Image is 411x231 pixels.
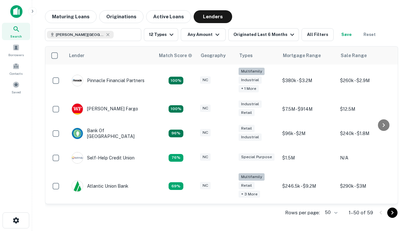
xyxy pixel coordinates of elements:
div: Retail [239,109,255,116]
img: capitalize-icon.png [10,5,22,18]
div: Atlantic Union Bank [72,180,128,192]
h6: Match Score [159,52,191,59]
div: Industrial [239,133,262,141]
div: NC [200,182,211,189]
iframe: Chat Widget [379,180,411,210]
img: picture [72,104,83,115]
div: NC [200,153,211,161]
span: Borrowers [8,52,24,57]
th: Mortgage Range [279,47,337,64]
a: Contacts [2,60,30,77]
div: Sale Range [341,52,367,59]
div: + 1 more [239,85,259,92]
span: [PERSON_NAME][GEOGRAPHIC_DATA], [GEOGRAPHIC_DATA] [56,32,104,38]
div: NC [200,105,211,112]
div: Geography [201,52,226,59]
div: Pinnacle Financial Partners [72,75,144,86]
td: $246.5k - $9.2M [279,170,337,202]
th: Capitalize uses an advanced AI algorithm to match your search with the best lender. The match sco... [155,47,197,64]
div: Matching Properties: 26, hasApolloMatch: undefined [169,77,183,84]
td: $96k - $2M [279,121,337,146]
div: Matching Properties: 11, hasApolloMatch: undefined [169,154,183,162]
button: Go to next page [387,208,398,218]
td: $380k - $3.2M [279,64,337,97]
span: Contacts [10,71,22,76]
th: Types [235,47,279,64]
a: Search [2,23,30,40]
button: Originations [99,10,144,23]
div: Mortgage Range [283,52,321,59]
button: All Filters [302,28,334,41]
button: Maturing Loans [45,10,97,23]
button: 12 Types [144,28,178,41]
div: Special Purpose [239,153,275,161]
button: Active Loans [146,10,191,23]
div: + 3 more [239,191,260,198]
button: Reset [359,28,380,41]
div: Self-help Credit Union [72,152,135,164]
a: Borrowers [2,41,30,59]
img: picture [72,152,83,163]
div: Capitalize uses an advanced AI algorithm to match your search with the best lender. The match sco... [159,52,192,59]
button: Save your search to get updates of matches that match your search criteria. [336,28,357,41]
td: $12.5M [337,97,395,121]
div: Industrial [239,100,262,108]
div: Multifamily [239,173,265,181]
button: Originated Last 6 Months [228,28,299,41]
th: Sale Range [337,47,395,64]
td: $7.5M - $914M [279,97,337,121]
td: $260k - $2.9M [337,64,395,97]
div: 50 [322,208,338,217]
p: Rows per page: [285,209,320,217]
td: N/A [337,146,395,170]
div: NC [200,129,211,136]
p: 1–50 of 59 [349,209,373,217]
div: Retail [239,182,255,189]
div: Bank Of [GEOGRAPHIC_DATA] [72,128,149,139]
span: Search [10,34,22,39]
th: Geography [197,47,235,64]
button: Lenders [194,10,232,23]
td: $240k - $1.8M [337,121,395,146]
span: Saved [12,90,21,95]
button: Any Amount [181,28,226,41]
div: Multifamily [239,68,265,75]
div: Matching Properties: 10, hasApolloMatch: undefined [169,182,183,190]
td: $1.5M [279,146,337,170]
img: picture [72,128,83,139]
div: Lender [69,52,84,59]
th: Lender [65,47,155,64]
div: Matching Properties: 15, hasApolloMatch: undefined [169,105,183,113]
div: Types [239,52,253,59]
div: Industrial [239,76,262,84]
div: Matching Properties: 14, hasApolloMatch: undefined [169,130,183,137]
div: NC [200,76,211,84]
img: picture [72,181,83,192]
a: Saved [2,79,30,96]
img: picture [72,75,83,86]
td: $290k - $3M [337,170,395,202]
div: [PERSON_NAME] Fargo [72,103,138,115]
div: Originated Last 6 Months [233,31,296,38]
div: Retail [239,125,255,132]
